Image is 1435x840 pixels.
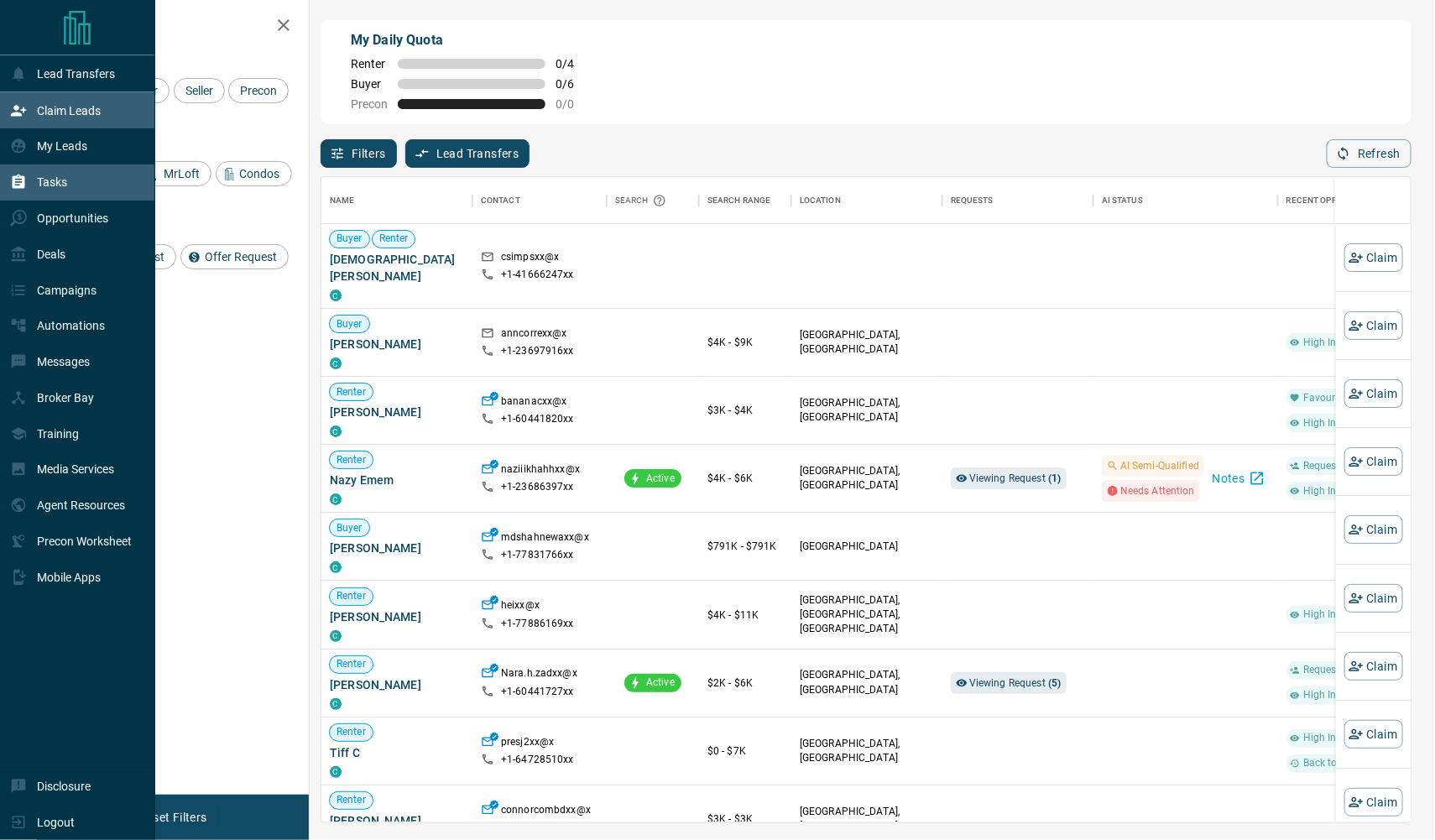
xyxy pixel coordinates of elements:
span: Buyer [330,232,369,246]
p: bananacxx@x [501,394,566,412]
span: Renter [330,793,373,807]
p: [GEOGRAPHIC_DATA], [GEOGRAPHIC_DATA], [GEOGRAPHIC_DATA] [800,593,934,636]
p: $4K - $9K [707,335,783,350]
p: [GEOGRAPHIC_DATA] [800,540,934,554]
p: anncorrexx@x [501,326,567,344]
button: Lead Transfers [405,139,530,168]
p: +1- 77831766xx [501,548,574,562]
span: High Interest [1297,484,1370,498]
p: $4K - $11K [707,608,783,623]
div: condos.ca [330,290,342,301]
div: Contact [472,177,607,224]
span: [DEMOGRAPHIC_DATA][PERSON_NAME] [330,251,464,284]
div: condos.ca [330,493,342,505]
span: [PERSON_NAME] [330,608,464,625]
p: +1- 60441727xx [501,685,574,699]
button: Claim [1344,311,1403,340]
p: presj2xx@x [501,735,554,753]
p: $4K - $6K [707,471,783,486]
p: [GEOGRAPHIC_DATA], [GEOGRAPHIC_DATA] [800,668,934,697]
span: Condos [234,167,286,180]
span: Precon [234,84,283,97]
span: High Interest [1297,731,1370,745]
span: High Interest [1297,336,1370,350]
p: +1- 23686397xx [501,480,574,494]
span: 0 / 4 [556,57,592,70]
p: heixx@x [501,598,540,616]
div: Search Range [699,177,791,224]
p: +1- 64728510xx [501,753,574,767]
div: Location [791,177,942,224]
strong: ( 5 ) [1048,677,1061,689]
button: Claim [1344,584,1403,613]
p: connorcombdxx@x [501,803,591,821]
span: Back to Site [1297,756,1365,770]
span: [PERSON_NAME] [330,336,464,352]
p: mdshahnewaxx@x [501,530,589,548]
div: Viewing Request (5) [951,672,1067,694]
div: Contact [481,177,520,224]
div: condos.ca [330,698,342,710]
p: $2K - $6K [707,676,783,691]
p: +1- 60441820xx [501,412,574,426]
span: High Interest [1297,608,1370,622]
p: [GEOGRAPHIC_DATA], [GEOGRAPHIC_DATA] [800,464,934,493]
p: [GEOGRAPHIC_DATA], [GEOGRAPHIC_DATA] [800,805,934,833]
div: condos.ca [330,357,342,369]
p: My Daily Quota [351,30,592,50]
span: Precon [351,97,388,111]
p: naziiikhahhxx@x [501,462,580,480]
span: Nazy Emem [330,472,464,488]
div: Offer Request [180,244,289,269]
p: +1- 77886169xx [501,617,574,631]
span: Needs Attention [1120,483,1195,499]
div: Viewing Request (1) [951,467,1067,489]
div: AI Status [1093,177,1278,224]
button: Claim [1344,379,1403,408]
div: Requests [942,177,1093,224]
span: 0 / 0 [556,97,592,111]
div: condos.ca [330,630,342,642]
button: Claim [1344,720,1403,749]
button: Reset Filters [128,803,217,832]
span: High Interest [1297,688,1370,702]
span: Renter [330,385,373,399]
button: Notes [1208,465,1270,492]
span: Requested a Viewing [1297,459,1406,473]
span: [PERSON_NAME] [330,676,464,693]
button: Claim [1344,447,1403,476]
div: Location [800,177,841,224]
span: Viewing Request [969,677,1062,689]
span: Tiff C [330,744,464,761]
span: [PERSON_NAME] [330,812,464,829]
h2: Filters [54,17,292,37]
p: $3K - $4K [707,403,783,418]
span: Favourite [1297,391,1354,405]
span: Renter [330,453,373,467]
p: csimpsxx@x [501,250,559,268]
div: condos.ca [330,766,342,778]
span: Requested a Viewing [1297,663,1406,677]
div: Name [321,177,472,224]
div: Seller [174,78,225,103]
span: Viewing Request [969,472,1062,484]
span: Renter [330,657,373,671]
div: condos.ca [330,561,342,573]
span: 0 / 6 [556,77,592,91]
div: Condos [216,161,292,186]
p: +1- 41666247xx [501,268,574,282]
span: High Interest [1297,416,1370,430]
p: +1- 90543117xx [501,821,574,835]
p: $3K - $3K [707,811,783,827]
div: Search Range [707,177,771,224]
span: Renter [330,725,373,739]
span: Offer Request [199,250,283,263]
button: Claim [1344,652,1403,681]
button: Claim [1344,515,1403,544]
div: Name [330,177,355,224]
span: Buyer [330,521,369,535]
strong: ( 1 ) [1048,472,1061,484]
p: [GEOGRAPHIC_DATA], [GEOGRAPHIC_DATA] [800,328,934,357]
button: Filters [321,139,397,168]
p: [GEOGRAPHIC_DATA], [GEOGRAPHIC_DATA] [800,737,934,765]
